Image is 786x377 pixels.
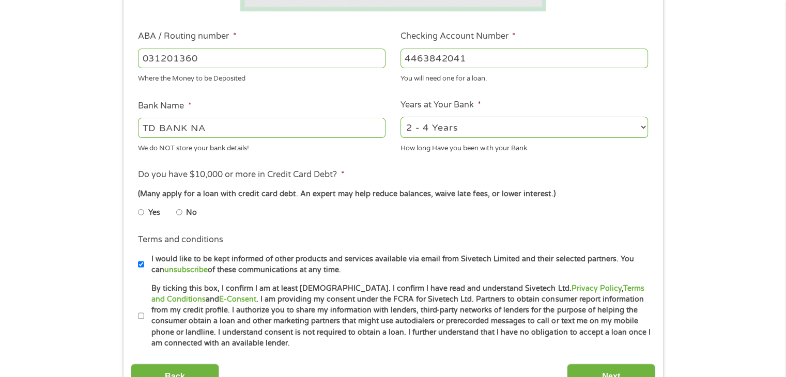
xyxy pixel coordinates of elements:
label: By ticking this box, I confirm I am at least [DEMOGRAPHIC_DATA]. I confirm I have read and unders... [144,283,651,349]
label: ABA / Routing number [138,31,236,42]
input: 263177916 [138,49,386,68]
label: Yes [148,207,160,218]
label: I would like to be kept informed of other products and services available via email from Sivetech... [144,254,651,276]
div: (Many apply for a loan with credit card debt. An expert may help reduce balances, waive late fees... [138,189,648,200]
label: Checking Account Number [400,31,516,42]
a: E-Consent [219,295,256,304]
label: Terms and conditions [138,234,223,245]
a: Privacy Policy [571,284,621,293]
a: unsubscribe [164,265,208,274]
div: We do NOT store your bank details! [138,139,386,153]
div: How long Have you been with your Bank [400,139,648,153]
label: Bank Name [138,101,191,112]
div: You will need one for a loan. [400,70,648,84]
div: Where the Money to be Deposited [138,70,386,84]
label: No [186,207,197,218]
a: Terms and Conditions [151,284,644,304]
label: Do you have $10,000 or more in Credit Card Debt? [138,169,344,180]
label: Years at Your Bank [400,100,481,111]
input: 345634636 [400,49,648,68]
